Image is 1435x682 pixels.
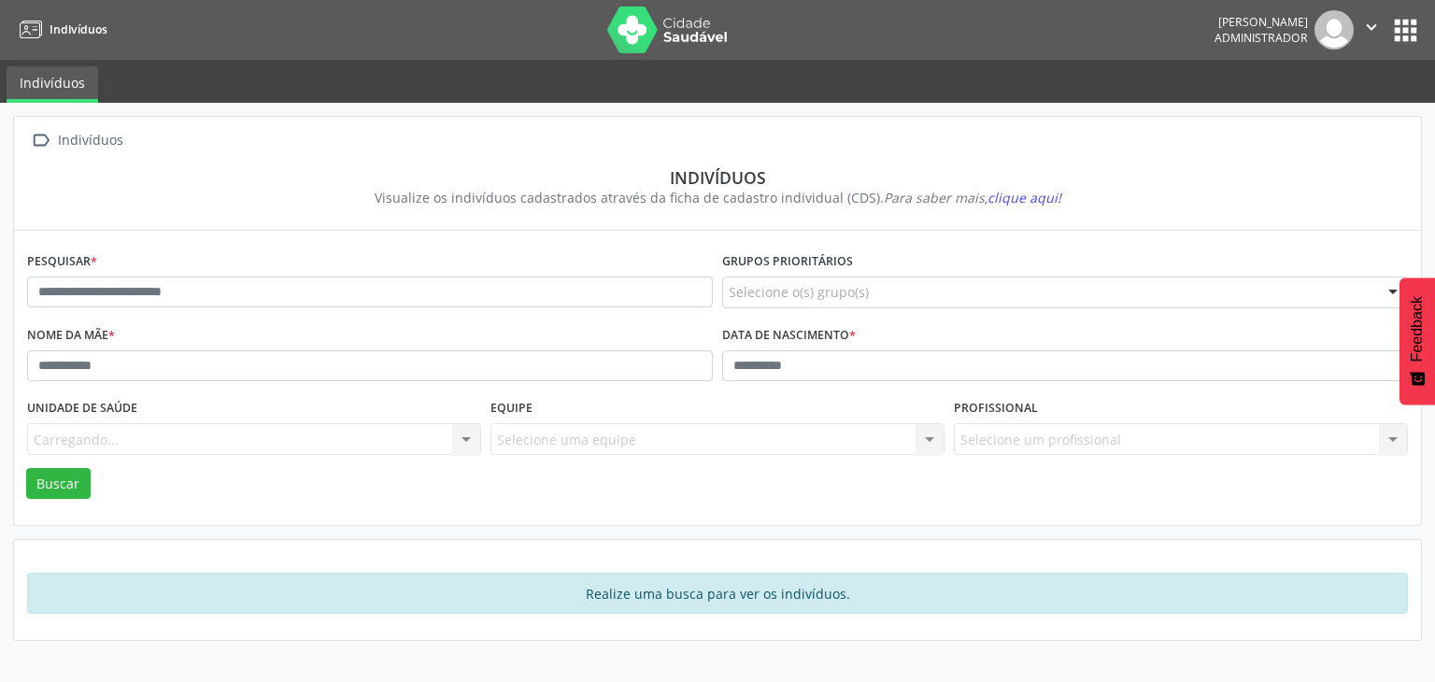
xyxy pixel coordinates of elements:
a:  Indivíduos [27,127,126,154]
label: Nome da mãe [27,321,115,350]
span: Administrador [1215,30,1308,46]
span: Feedback [1409,296,1426,362]
img: img [1314,10,1354,50]
div: Realize uma busca para ver os indivíduos. [27,573,1408,614]
button:  [1354,10,1389,50]
label: Data de nascimento [722,321,856,350]
div: Indivíduos [40,167,1395,188]
a: Indivíduos [7,66,98,103]
label: Profissional [954,394,1038,423]
i: Para saber mais, [884,189,1061,206]
i:  [1361,17,1382,37]
span: Selecione o(s) grupo(s) [729,282,869,302]
button: apps [1389,14,1422,47]
label: Grupos prioritários [722,248,853,277]
button: Buscar [26,468,91,500]
span: clique aqui! [987,189,1061,206]
a: Indivíduos [13,14,107,45]
label: Pesquisar [27,248,97,277]
button: Feedback - Mostrar pesquisa [1399,277,1435,405]
label: Equipe [490,394,533,423]
i:  [27,127,54,154]
span: Indivíduos [50,21,107,37]
div: Indivíduos [54,127,126,154]
div: Visualize os indivíduos cadastrados através da ficha de cadastro individual (CDS). [40,188,1395,207]
div: [PERSON_NAME] [1215,14,1308,30]
label: Unidade de saúde [27,394,137,423]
